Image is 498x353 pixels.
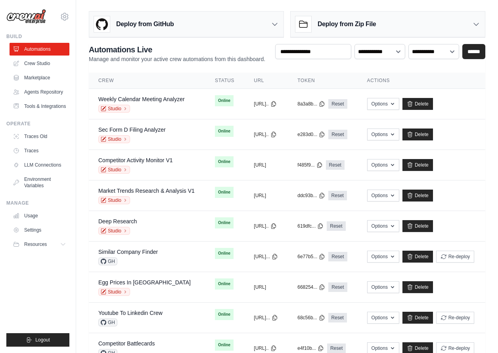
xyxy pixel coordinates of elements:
[402,251,433,263] a: Delete
[98,318,117,326] span: GH
[402,281,433,293] a: Delete
[244,73,288,89] th: URL
[215,126,234,137] span: Online
[297,131,325,138] button: e283d0...
[10,57,69,70] a: Crew Studio
[297,162,322,168] button: f485f9...
[318,19,376,29] h3: Deploy from Zip File
[402,312,433,324] a: Delete
[10,159,69,171] a: LLM Connections
[98,166,130,174] a: Studio
[10,144,69,157] a: Traces
[402,129,433,140] a: Delete
[98,340,155,347] a: Competitor Battlecards
[10,238,69,251] button: Resources
[98,135,130,143] a: Studio
[297,253,325,260] button: 6e77b5...
[297,223,324,229] button: 619dfc...
[328,191,347,200] a: Reset
[89,55,265,63] p: Manage and monitor your active crew automations from this dashboard.
[10,71,69,84] a: Marketplace
[402,98,433,110] a: Delete
[35,337,50,343] span: Logout
[328,282,347,292] a: Reset
[328,252,347,261] a: Reset
[10,43,69,56] a: Automations
[358,73,485,89] th: Actions
[215,309,234,320] span: Online
[98,157,173,163] a: Competitor Activity Monitor V1
[10,86,69,98] a: Agents Repository
[98,105,130,113] a: Studio
[326,160,345,170] a: Reset
[89,44,265,55] h2: Automations Live
[6,33,69,40] div: Build
[436,251,475,263] button: Re-deploy
[215,248,234,259] span: Online
[328,99,347,109] a: Reset
[116,19,174,29] h3: Deploy from GitHub
[10,100,69,113] a: Tools & Integrations
[328,130,347,139] a: Reset
[402,190,433,201] a: Delete
[215,95,234,106] span: Online
[327,221,345,231] a: Reset
[98,218,137,224] a: Deep Research
[6,121,69,127] div: Operate
[6,333,69,347] button: Logout
[98,188,195,194] a: Market Trends Research & Analysis V1
[24,241,47,247] span: Resources
[89,73,205,89] th: Crew
[367,159,399,171] button: Options
[98,96,185,102] a: Weekly Calendar Meeting Analyzer
[98,257,117,265] span: GH
[215,156,234,167] span: Online
[367,281,399,293] button: Options
[402,159,433,171] a: Delete
[327,343,346,353] a: Reset
[6,9,46,24] img: Logo
[367,251,399,263] button: Options
[436,312,475,324] button: Re-deploy
[367,312,399,324] button: Options
[10,130,69,143] a: Traces Old
[297,315,325,321] button: 68c56b...
[367,129,399,140] button: Options
[215,278,234,290] span: Online
[10,224,69,236] a: Settings
[367,190,399,201] button: Options
[98,127,166,133] a: Sec Form D Filing Analyzer
[297,345,324,351] button: e4f10b...
[98,227,130,235] a: Studio
[10,173,69,192] a: Environment Variables
[98,310,163,316] a: Youtube To Linkedin Crew
[205,73,244,89] th: Status
[215,187,234,198] span: Online
[297,192,325,199] button: ddc93b...
[402,220,433,232] a: Delete
[215,217,234,228] span: Online
[215,340,234,351] span: Online
[98,249,158,255] a: Similar Company Finder
[94,16,110,32] img: GitHub Logo
[10,209,69,222] a: Usage
[297,101,325,107] button: 8a3a8b...
[98,196,130,204] a: Studio
[98,288,130,296] a: Studio
[98,279,191,286] a: Egg Prices In [GEOGRAPHIC_DATA]
[367,220,399,232] button: Options
[288,73,357,89] th: Token
[6,200,69,206] div: Manage
[328,313,347,322] a: Reset
[367,98,399,110] button: Options
[297,284,325,290] button: 668254...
